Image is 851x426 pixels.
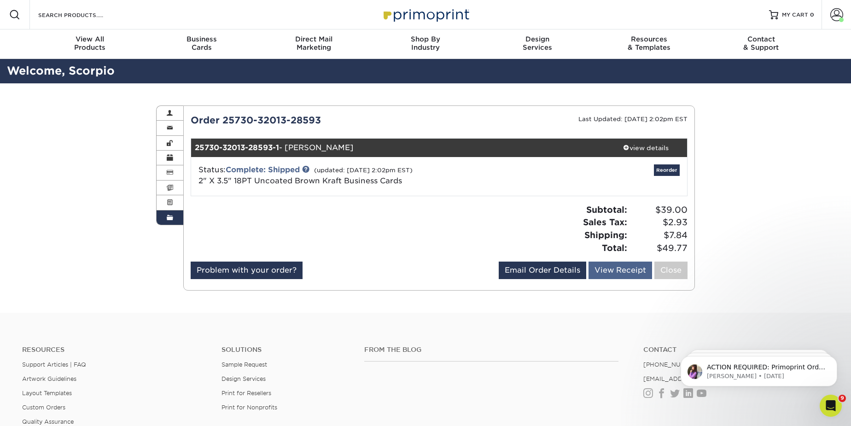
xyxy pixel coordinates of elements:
[370,29,482,59] a: Shop ByIndustry
[604,143,687,152] div: view details
[22,346,208,354] h4: Resources
[221,361,267,368] a: Sample Request
[2,398,78,423] iframe: Google Customer Reviews
[195,143,279,152] strong: 25730-32013-28593-1
[22,361,86,368] a: Support Articles | FAQ
[643,375,753,382] a: [EMAIL_ADDRESS][DOMAIN_NAME]
[654,262,688,279] a: Close
[481,35,593,43] span: Design
[146,35,258,52] div: Cards
[314,167,413,174] small: (updated: [DATE] 2:02pm EST)
[146,29,258,59] a: BusinessCards
[22,375,76,382] a: Artwork Guidelines
[654,164,680,176] a: Reorder
[643,361,700,368] a: [PHONE_NUMBER]
[782,11,808,19] span: MY CART
[584,230,627,240] strong: Shipping:
[839,395,846,402] span: 9
[630,216,688,229] span: $2.93
[221,346,350,354] h4: Solutions
[593,35,705,43] span: Resources
[221,375,266,382] a: Design Services
[191,262,303,279] a: Problem with your order?
[34,35,146,52] div: Products
[705,35,817,43] span: Contact
[22,390,72,397] a: Layout Templates
[583,217,627,227] strong: Sales Tax:
[258,35,370,52] div: Marketing
[630,204,688,216] span: $39.00
[481,29,593,59] a: DesignServices
[37,9,127,20] input: SEARCH PRODUCTS.....
[630,242,688,255] span: $49.77
[146,35,258,43] span: Business
[578,116,688,123] small: Last Updated: [DATE] 2:02pm EST
[198,176,402,185] a: 2" X 3.5" 18PT Uncoated Brown Kraft Business Cards
[643,346,829,354] a: Contact
[593,29,705,59] a: Resources& Templates
[810,12,814,18] span: 0
[481,35,593,52] div: Services
[705,35,817,52] div: & Support
[593,35,705,52] div: & Templates
[34,35,146,43] span: View All
[630,229,688,242] span: $7.84
[221,390,271,397] a: Print for Resellers
[602,243,627,253] strong: Total:
[184,113,439,127] div: Order 25730-32013-28593
[370,35,482,43] span: Shop By
[705,29,817,59] a: Contact& Support
[221,404,277,411] a: Print for Nonprofits
[192,164,522,187] div: Status:
[499,262,586,279] a: Email Order Details
[604,139,687,157] a: view details
[586,204,627,215] strong: Subtotal:
[364,346,618,354] h4: From the Blog
[258,29,370,59] a: Direct MailMarketing
[191,139,605,157] div: - [PERSON_NAME]
[370,35,482,52] div: Industry
[258,35,370,43] span: Direct Mail
[820,395,842,417] iframe: Intercom live chat
[34,29,146,59] a: View AllProducts
[226,165,300,174] a: Complete: Shipped
[667,337,851,401] iframe: Intercom notifications message
[589,262,652,279] a: View Receipt
[379,5,472,24] img: Primoprint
